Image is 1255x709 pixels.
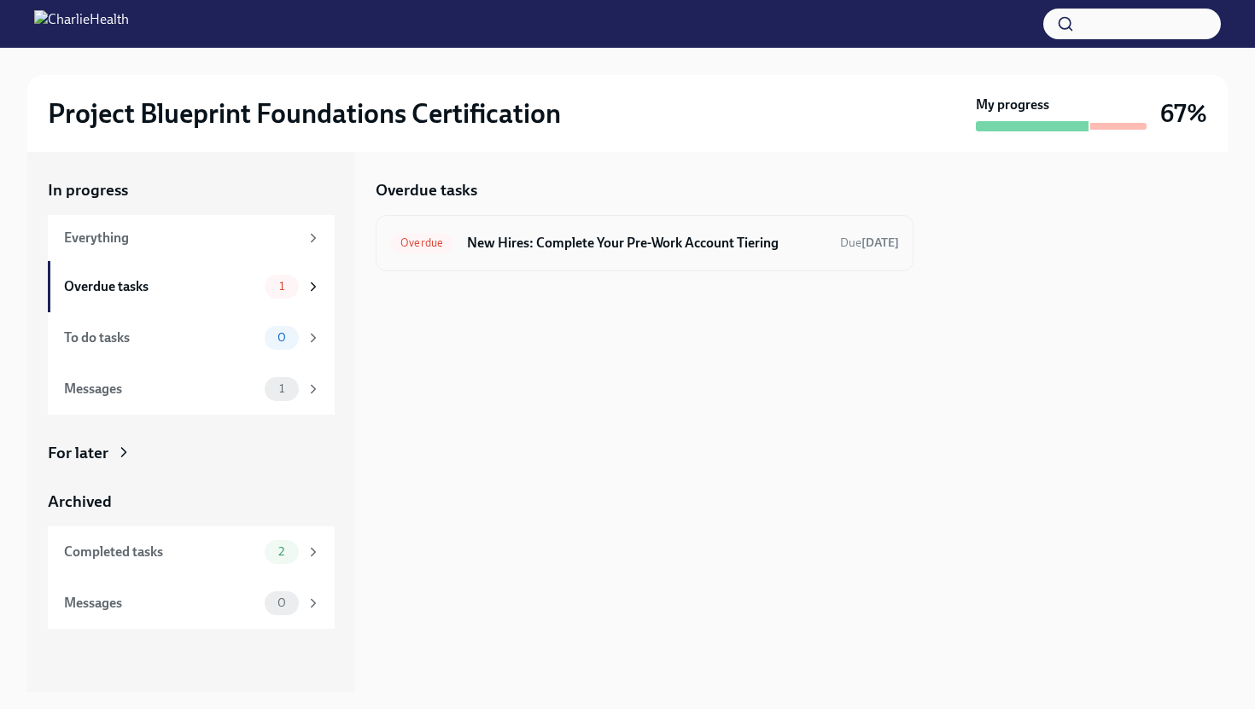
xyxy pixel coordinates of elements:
[64,229,299,247] div: Everything
[48,526,335,578] a: Completed tasks2
[48,578,335,629] a: Messages0
[48,442,108,464] div: For later
[48,491,335,513] a: Archived
[390,230,899,257] a: OverdueNew Hires: Complete Your Pre-Work Account TieringDue[DATE]
[64,380,258,398] div: Messages
[269,382,295,395] span: 1
[48,312,335,363] a: To do tasks0
[269,280,295,293] span: 1
[34,10,129,38] img: CharlieHealth
[48,261,335,312] a: Overdue tasks1
[267,596,296,609] span: 0
[64,328,258,347] div: To do tasks
[48,363,335,415] a: Messages1
[390,236,453,249] span: Overdue
[64,277,258,296] div: Overdue tasks
[64,543,258,561] div: Completed tasks
[64,594,258,613] div: Messages
[48,96,561,131] h2: Project Blueprint Foundations Certification
[976,96,1049,114] strong: My progress
[840,235,899,250] span: Due
[376,179,477,201] h5: Overdue tasks
[267,331,296,344] span: 0
[268,545,295,558] span: 2
[840,235,899,251] span: September 8th, 2025 11:00
[1160,98,1207,129] h3: 67%
[48,179,335,201] a: In progress
[48,442,335,464] a: For later
[861,235,899,250] strong: [DATE]
[467,234,826,253] h6: New Hires: Complete Your Pre-Work Account Tiering
[48,215,335,261] a: Everything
